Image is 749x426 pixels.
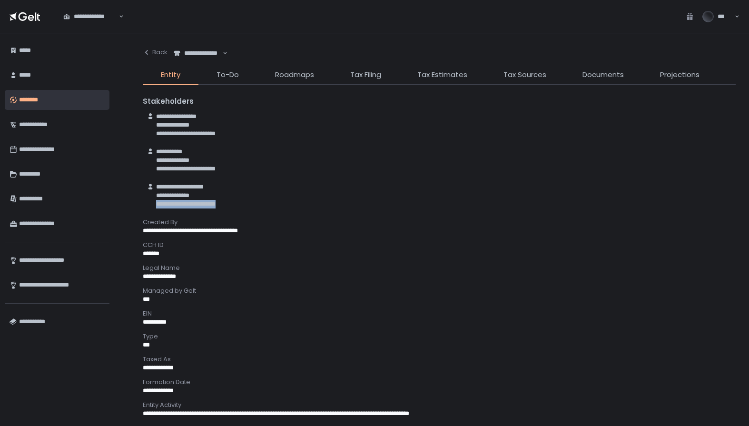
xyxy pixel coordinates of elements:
[161,69,180,80] span: Entity
[57,6,124,27] div: Search for option
[417,69,467,80] span: Tax Estimates
[143,378,736,386] div: Formation Date
[143,43,168,62] button: Back
[217,69,239,80] span: To-Do
[660,69,700,80] span: Projections
[143,96,736,107] div: Stakeholders
[143,48,168,57] div: Back
[221,49,222,58] input: Search for option
[582,69,624,80] span: Documents
[143,355,736,364] div: Taxed As
[143,309,736,318] div: EIN
[143,264,736,272] div: Legal Name
[503,69,546,80] span: Tax Sources
[143,401,736,409] div: Entity Activity
[143,241,736,249] div: CCH ID
[143,218,736,227] div: Created By
[168,43,227,64] div: Search for option
[275,69,314,80] span: Roadmaps
[143,287,736,295] div: Managed by Gelt
[350,69,381,80] span: Tax Filing
[143,332,736,341] div: Type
